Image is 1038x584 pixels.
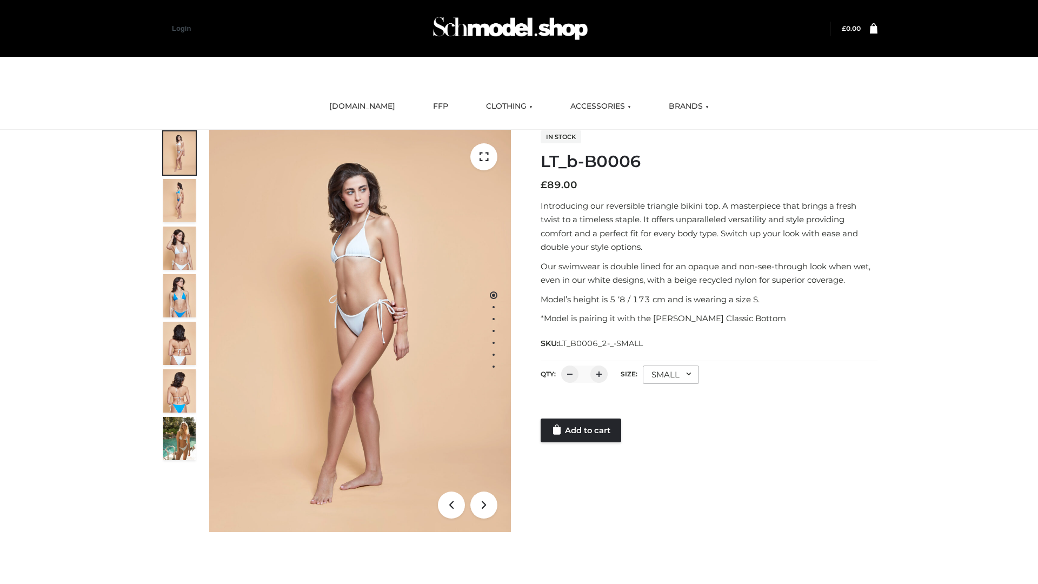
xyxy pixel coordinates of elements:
[541,311,877,326] p: *Model is pairing it with the [PERSON_NAME] Classic Bottom
[541,152,877,171] h1: LT_b-B0006
[541,199,877,254] p: Introducing our reversible triangle bikini top. A masterpiece that brings a fresh twist to a time...
[163,369,196,413] img: ArielClassicBikiniTop_CloudNine_AzureSky_OW114ECO_8-scaled.jpg
[541,293,877,307] p: Model’s height is 5 ‘8 / 173 cm and is wearing a size S.
[661,95,717,118] a: BRANDS
[541,370,556,378] label: QTY:
[541,179,547,191] span: £
[621,370,637,378] label: Size:
[429,7,591,50] img: Schmodel Admin 964
[172,24,191,32] a: Login
[163,274,196,317] img: ArielClassicBikiniTop_CloudNine_AzureSky_OW114ECO_4-scaled.jpg
[321,95,403,118] a: [DOMAIN_NAME]
[842,24,846,32] span: £
[541,419,621,442] a: Add to cart
[558,339,643,348] span: LT_B0006_2-_-SMALL
[643,366,699,384] div: SMALL
[478,95,541,118] a: CLOTHING
[541,260,877,287] p: Our swimwear is double lined for an opaque and non-see-through look when wet, even in our white d...
[163,179,196,222] img: ArielClassicBikiniTop_CloudNine_AzureSky_OW114ECO_2-scaled.jpg
[562,95,639,118] a: ACCESSORIES
[163,227,196,270] img: ArielClassicBikiniTop_CloudNine_AzureSky_OW114ECO_3-scaled.jpg
[209,130,511,532] img: ArielClassicBikiniTop_CloudNine_AzureSky_OW114ECO_1
[541,130,581,143] span: In stock
[163,417,196,460] img: Arieltop_CloudNine_AzureSky2.jpg
[842,24,861,32] bdi: 0.00
[541,179,577,191] bdi: 89.00
[842,24,861,32] a: £0.00
[163,131,196,175] img: ArielClassicBikiniTop_CloudNine_AzureSky_OW114ECO_1-scaled.jpg
[163,322,196,365] img: ArielClassicBikiniTop_CloudNine_AzureSky_OW114ECO_7-scaled.jpg
[425,95,456,118] a: FFP
[541,337,644,350] span: SKU:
